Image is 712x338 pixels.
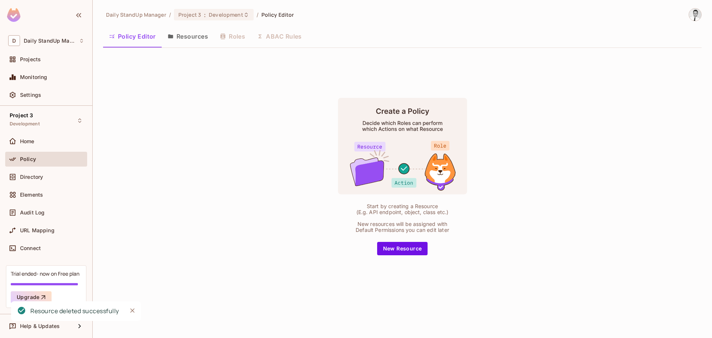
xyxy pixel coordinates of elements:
[20,56,41,62] span: Projects
[204,12,206,18] span: :
[8,35,20,46] span: D
[20,210,44,216] span: Audit Log
[20,138,34,144] span: Home
[20,92,41,98] span: Settings
[261,11,294,18] span: Policy Editor
[7,8,20,22] img: SReyMgAAAABJRU5ErkJggg==
[209,11,243,18] span: Development
[103,27,162,46] button: Policy Editor
[20,174,43,180] span: Directory
[20,192,43,198] span: Elements
[20,245,41,251] span: Connect
[24,38,75,44] span: Workspace: Daily StandUp Manager
[20,227,55,233] span: URL Mapping
[352,221,452,233] div: New resources will be assigned with Default Permissions you can edit later
[30,306,119,316] div: Resource deleted successfully
[127,305,138,316] button: Close
[352,203,452,215] div: Start by creating a Resource (E.g. API endpoint, object, class etc.)
[169,11,171,18] li: /
[20,74,47,80] span: Monitoring
[178,11,201,18] span: Project 3
[11,291,52,303] button: Upgrade
[10,112,33,118] span: Project 3
[11,270,79,277] div: Trial ended- now on Free plan
[377,242,428,255] button: New Resource
[10,121,40,127] span: Development
[257,11,258,18] li: /
[20,156,36,162] span: Policy
[106,11,166,18] span: the active workspace
[689,9,701,21] img: Goran Jovanovic
[162,27,214,46] button: Resources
